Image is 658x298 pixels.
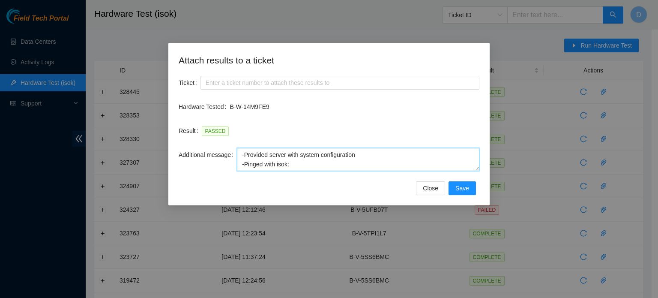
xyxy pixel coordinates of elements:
[179,53,479,67] h2: Attach results to a ticket
[179,126,196,135] span: Result
[230,102,479,111] p: B-W-14M9FE9
[455,184,469,193] span: Save
[200,76,479,90] input: Enter a ticket number to attach these results to
[416,181,445,195] button: Close
[449,181,476,195] button: Save
[179,102,224,111] span: Hardware Tested
[423,184,438,193] span: Close
[237,148,479,171] textarea: -Safely powered down machine -Power on/rebooted machine -Rescued server with version 23.0.3 -Prov...
[179,150,231,160] span: Additional message
[179,78,194,87] span: Ticket
[202,126,229,136] span: PASSED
